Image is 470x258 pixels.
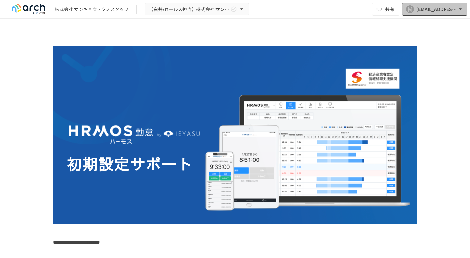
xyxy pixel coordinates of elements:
[55,6,129,13] div: 株式会社 サンキョウテクノスタッフ
[145,3,249,16] button: 【白井/セールス担当】株式会社 サンキョウテクノスタッフ様_初期設定サポート
[385,6,394,13] span: 共有
[53,46,417,224] img: GdztLVQAPnGLORo409ZpmnRQckwtTrMz8aHIKJZF2AQ
[149,5,229,13] span: 【白井/セールス担当】株式会社 サンキョウテクノスタッフ様_初期設定サポート
[402,3,467,16] button: M[EMAIL_ADDRESS][DOMAIN_NAME]
[406,5,414,13] div: M
[8,4,50,14] img: logo-default@2x-9cf2c760.svg
[372,3,399,16] button: 共有
[416,5,457,13] div: [EMAIL_ADDRESS][DOMAIN_NAME]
